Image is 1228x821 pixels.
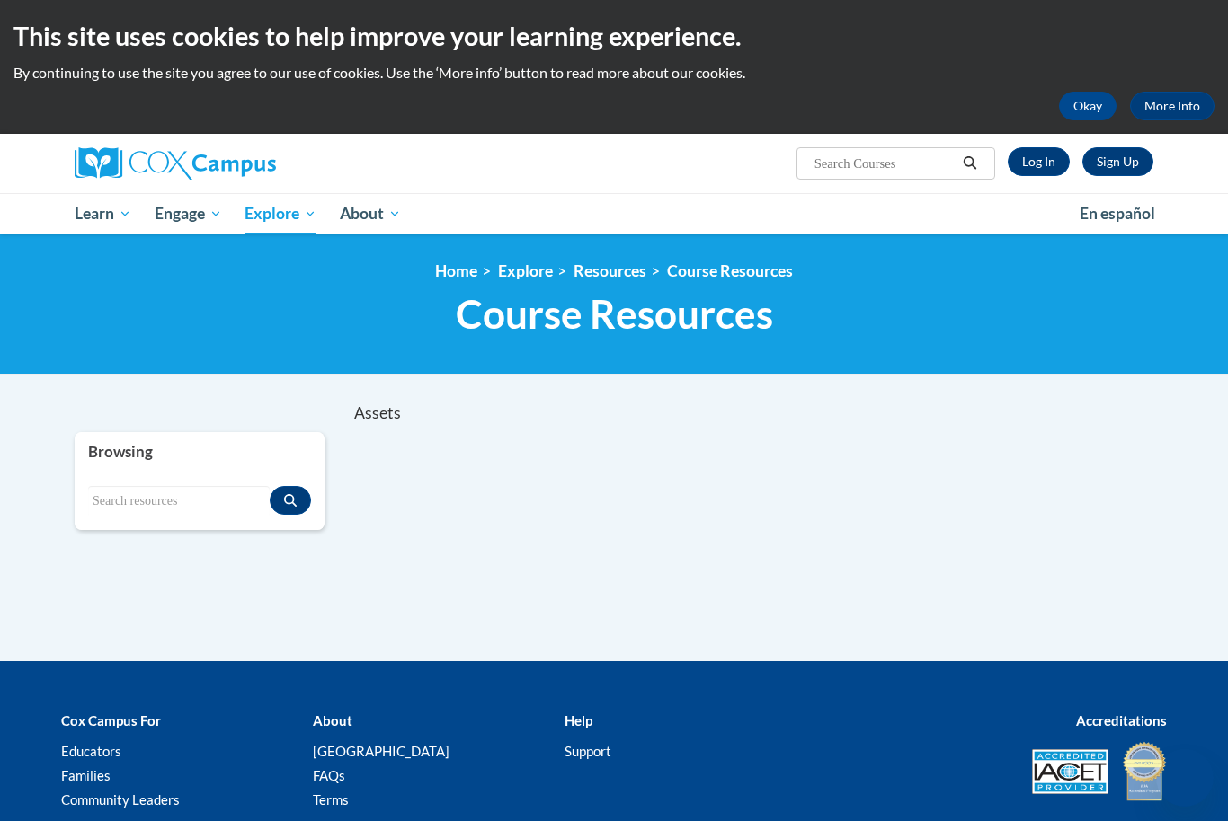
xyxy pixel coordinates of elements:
span: Explore [245,203,316,225]
img: Cox Campus [75,147,276,180]
iframe: Button to launch messaging window [1156,749,1214,807]
a: Support [565,743,611,759]
a: FAQs [313,767,345,783]
a: En español [1068,195,1167,233]
a: Engage [143,193,234,234]
b: Help [565,712,592,728]
a: Learn [63,193,143,234]
h2: This site uses cookies to help improve your learning experience. [13,18,1215,54]
a: Community Leaders [61,791,180,808]
p: By continuing to use the site you agree to our use of cookies. Use the ‘More info’ button to read... [13,63,1215,83]
button: Search resources [270,486,311,515]
h3: Browsing [88,441,311,463]
img: IDA® Accredited [1122,740,1167,803]
b: Cox Campus For [61,712,161,728]
a: Cox Campus [75,147,416,180]
a: Log In [1008,147,1070,176]
a: [GEOGRAPHIC_DATA] [313,743,449,759]
a: More Info [1130,92,1215,120]
span: Course Resources [456,290,773,338]
a: Families [61,767,111,783]
a: About [328,193,413,234]
a: Educators [61,743,121,759]
span: En español [1080,204,1155,223]
a: Terms [313,791,349,808]
a: Resources [574,261,646,280]
a: Register [1082,147,1153,176]
input: Search resources [88,486,270,516]
b: About [313,712,352,728]
a: Home [435,261,477,280]
button: Search [957,153,983,174]
img: Accredited IACET® Provider [1032,749,1108,794]
input: Search Courses [813,153,957,174]
a: Explore [233,193,328,234]
span: Assets [354,403,401,422]
button: Okay [1059,92,1117,120]
span: About [340,203,401,225]
a: Course Resources [667,261,793,280]
span: Engage [155,203,222,225]
a: Explore [498,261,553,280]
span: Learn [75,203,131,225]
div: Main menu [48,193,1180,234]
